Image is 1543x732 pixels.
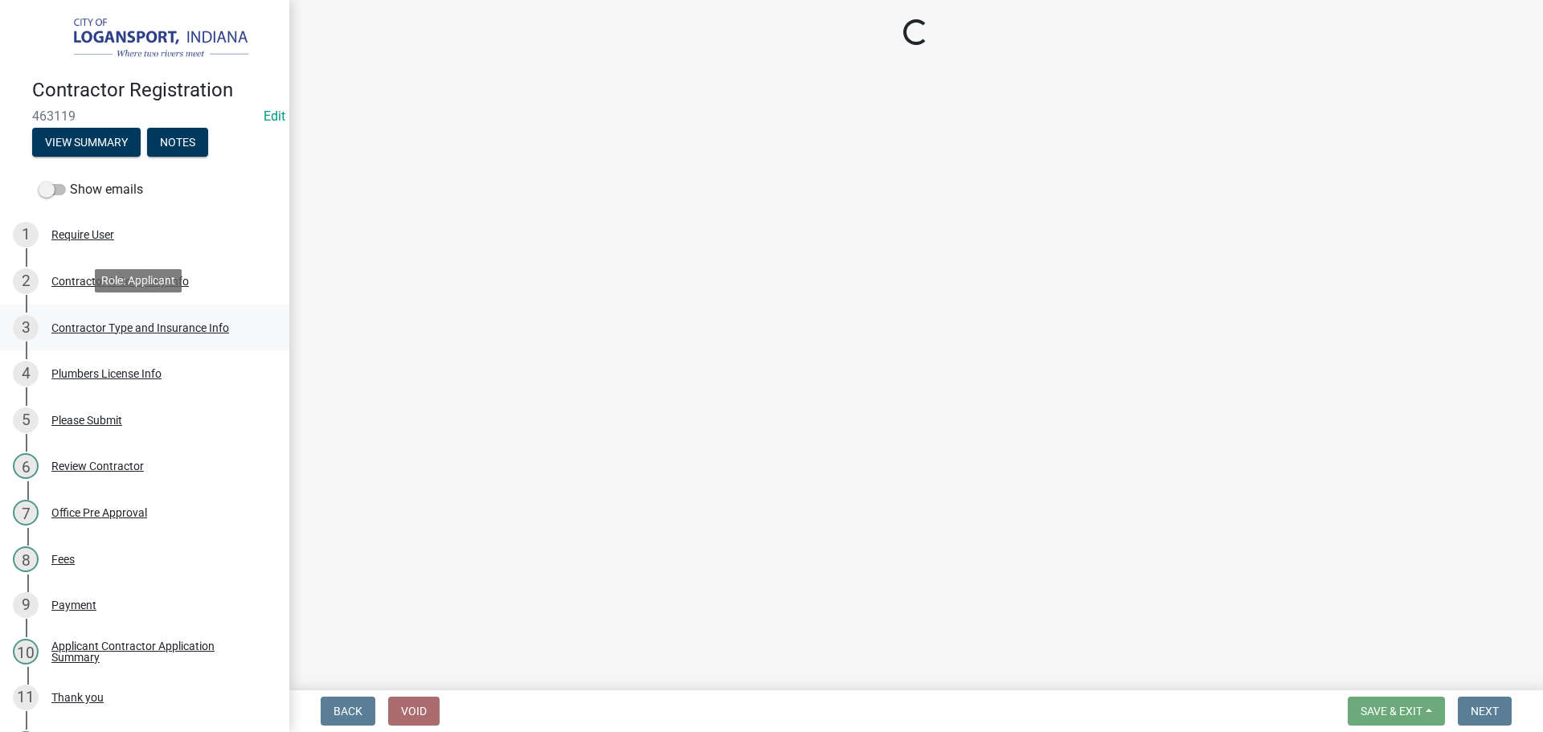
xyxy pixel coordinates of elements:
label: Show emails [39,180,143,199]
div: Please Submit [51,415,122,426]
div: 6 [13,453,39,479]
div: Require User [51,229,114,240]
span: Next [1471,705,1499,718]
div: Contractor & Company Info [51,276,189,287]
button: Notes [147,128,208,157]
div: Thank you [51,692,104,703]
div: Plumbers License Info [51,368,162,379]
button: Void [388,697,440,726]
div: 3 [13,315,39,341]
button: Save & Exit [1348,697,1445,726]
a: Edit [264,108,285,124]
div: 11 [13,685,39,710]
div: Office Pre Approval [51,507,147,518]
div: Fees [51,554,75,565]
wm-modal-confirm: Notes [147,137,208,149]
span: Back [334,705,362,718]
div: 1 [13,222,39,247]
div: Contractor Type and Insurance Info [51,322,229,333]
img: City of Logansport, Indiana [32,17,264,62]
div: 2 [13,268,39,294]
div: 9 [13,592,39,618]
h4: Contractor Registration [32,79,276,102]
span: Save & Exit [1361,705,1422,718]
wm-modal-confirm: Edit Application Number [264,108,285,124]
button: Next [1458,697,1512,726]
div: Payment [51,599,96,611]
div: Applicant Contractor Application Summary [51,640,264,663]
div: 10 [13,639,39,665]
div: 8 [13,546,39,572]
button: Back [321,697,375,726]
div: Review Contractor [51,460,144,472]
div: 7 [13,500,39,525]
wm-modal-confirm: Summary [32,137,141,149]
div: 4 [13,361,39,386]
span: 463119 [32,108,257,124]
div: Role: Applicant [95,269,182,292]
button: View Summary [32,128,141,157]
div: 5 [13,407,39,433]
